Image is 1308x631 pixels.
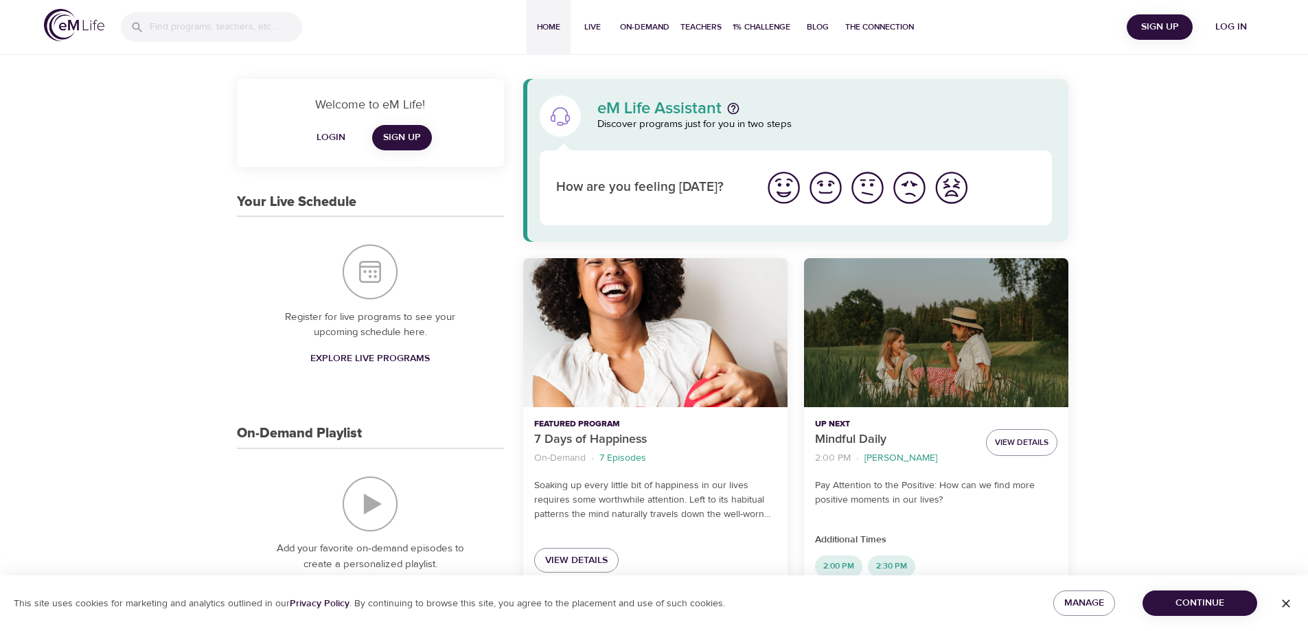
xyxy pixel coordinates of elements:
p: How are you feeling [DATE]? [556,178,746,198]
button: View Details [986,429,1057,456]
p: Featured Program [534,418,777,431]
span: The Connection [845,20,914,34]
p: 7 Episodes [599,451,646,466]
span: Login [314,129,347,146]
span: Teachers [680,20,722,34]
p: Register for live programs to see your upcoming schedule here. [264,310,477,341]
button: Mindful Daily [804,258,1068,407]
p: Soaking up every little bit of happiness in our lives requires some worthwhile attention. Left to... [534,479,777,522]
span: Continue [1154,595,1246,612]
img: bad [891,169,928,207]
span: Explore Live Programs [310,350,430,367]
a: Explore Live Programs [305,346,435,371]
span: On-Demand [620,20,669,34]
p: Discover programs just for you in two steps [597,117,1053,133]
span: Sign Up [383,129,421,146]
button: Continue [1143,590,1257,616]
h3: On-Demand Playlist [237,426,362,441]
p: Pay Attention to the Positive: How can we find more positive moments in our lives? [815,479,1057,507]
button: I'm feeling ok [847,167,888,209]
button: Sign Up [1127,14,1193,40]
button: I'm feeling bad [888,167,930,209]
button: I'm feeling good [805,167,847,209]
li: · [856,449,859,468]
span: 2:00 PM [815,560,862,572]
li: · [591,449,594,468]
button: Login [309,125,353,150]
button: I'm feeling worst [930,167,972,209]
img: great [765,169,803,207]
span: Home [532,20,565,34]
p: 2:00 PM [815,451,851,466]
button: Log in [1198,14,1264,40]
span: Live [576,20,609,34]
span: Sign Up [1132,19,1187,36]
img: worst [932,169,970,207]
a: View Details [534,548,619,573]
div: 2:30 PM [868,555,915,577]
span: Log in [1204,19,1259,36]
span: View Details [995,435,1048,450]
nav: breadcrumb [534,449,777,468]
img: Your Live Schedule [343,244,398,299]
p: 7 Days of Happiness [534,431,777,449]
a: Privacy Policy [290,597,349,610]
span: 2:30 PM [868,560,915,572]
h3: Your Live Schedule [237,194,356,210]
img: On-Demand Playlist [343,477,398,531]
input: Find programs, teachers, etc... [150,12,302,42]
p: eM Life Assistant [597,100,722,117]
p: Add your favorite on-demand episodes to create a personalized playlist. [264,541,477,572]
p: [PERSON_NAME] [864,451,937,466]
span: Manage [1064,595,1104,612]
img: eM Life Assistant [549,105,571,127]
img: ok [849,169,886,207]
span: 1% Challenge [733,20,790,34]
nav: breadcrumb [815,449,975,468]
span: Blog [801,20,834,34]
p: Up Next [815,418,975,431]
a: Sign Up [372,125,432,150]
img: good [807,169,845,207]
button: I'm feeling great [763,167,805,209]
p: Welcome to eM Life! [253,95,487,114]
button: 7 Days of Happiness [523,258,788,407]
p: Additional Times [815,533,1057,547]
p: On-Demand [534,451,586,466]
span: View Details [545,552,608,569]
p: Mindful Daily [815,431,975,449]
img: logo [44,9,104,41]
div: 2:00 PM [815,555,862,577]
button: Manage [1053,590,1115,616]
